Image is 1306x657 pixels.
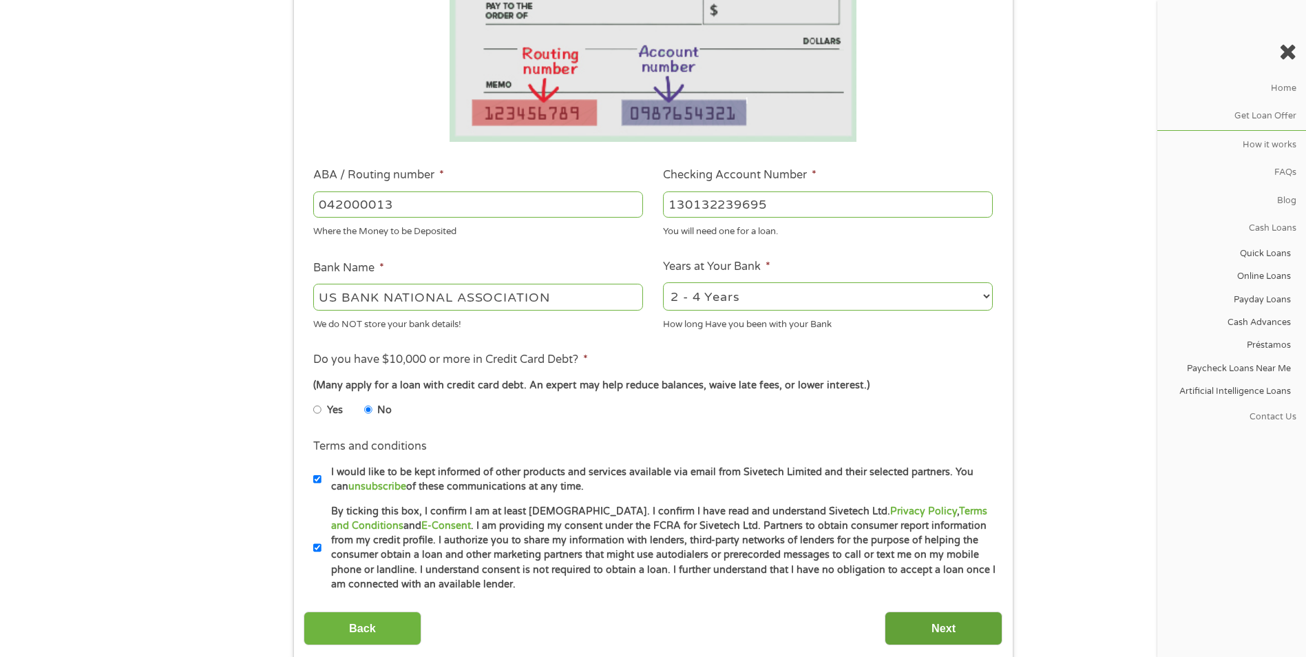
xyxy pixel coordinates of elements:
a: unsubscribe [348,481,406,492]
label: Bank Name [313,261,384,275]
input: 345634636 [663,191,993,218]
a: Get Loan Offer [1157,103,1306,130]
label: By ticking this box, I confirm I am at least [DEMOGRAPHIC_DATA]. I confirm I have read and unders... [322,504,997,592]
div: We do NOT store your bank details! [313,313,643,331]
a: Quick Loans [1157,242,1300,265]
a: Cash Loans [1157,215,1306,242]
div: You will need one for a loan. [663,220,993,239]
label: Do you have $10,000 or more in Credit Card Debt? [313,353,588,367]
input: 263177916 [313,191,643,218]
a: Terms and Conditions [331,505,987,532]
input: Next [885,612,1002,645]
a: FAQs [1157,159,1306,187]
a: Home [1157,74,1306,102]
label: Yes [327,403,343,418]
label: Terms and conditions [313,439,427,454]
a: Online Loans [1157,265,1300,288]
label: Checking Account Number [663,168,817,182]
div: (Many apply for a loan with credit card debt. An expert may help reduce balances, waive late fees... [313,378,992,393]
a: How it works [1157,131,1306,158]
a: Artificial Intelligence Loans [1157,380,1300,403]
label: No [377,403,392,418]
a: Préstamos [1157,334,1300,357]
label: Years at Your Bank [663,260,770,274]
a: Payday Loans [1157,289,1300,311]
a: Cash Advances [1157,311,1300,334]
a: Paycheck Loans Near Me [1157,357,1300,379]
a: Privacy Policy [890,505,957,517]
div: Where the Money to be Deposited [313,220,643,239]
a: Contact Us [1157,403,1306,430]
label: I would like to be kept informed of other products and services available via email from Sivetech... [322,465,997,494]
input: Back [304,612,421,645]
a: Blog [1157,187,1306,214]
div: How long Have you been with your Bank [663,313,993,331]
label: ABA / Routing number [313,168,444,182]
a: E-Consent [421,520,471,532]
